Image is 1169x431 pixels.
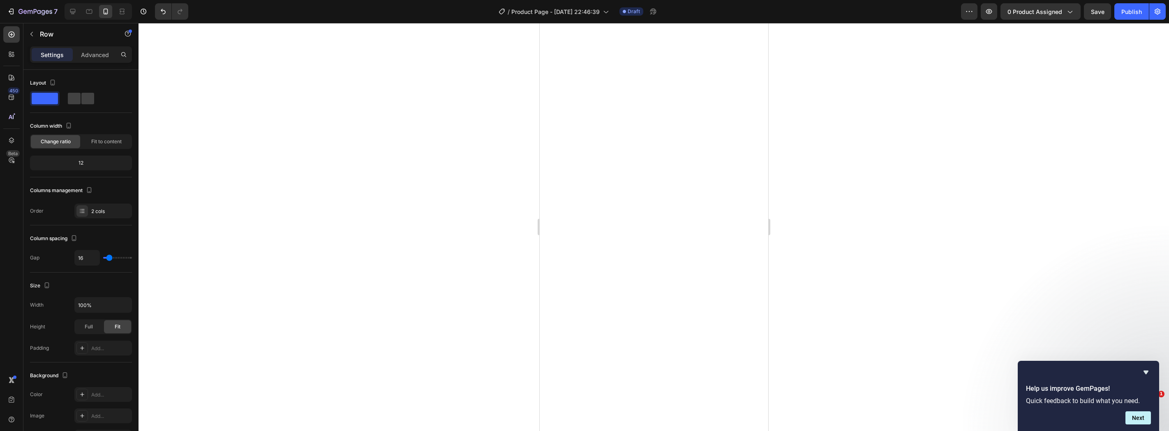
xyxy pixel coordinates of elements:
[6,150,20,157] div: Beta
[155,3,188,20] div: Undo/Redo
[91,391,130,399] div: Add...
[75,250,99,265] input: Auto
[508,7,510,16] span: /
[30,301,44,309] div: Width
[1158,391,1164,397] span: 1
[30,370,70,381] div: Background
[30,323,45,330] div: Height
[30,412,44,420] div: Image
[81,50,109,59] p: Advanced
[1026,384,1151,394] h2: Help us improve GemPages!
[1141,367,1151,377] button: Hide survey
[1000,3,1081,20] button: 0 product assigned
[85,323,93,330] span: Full
[1114,3,1149,20] button: Publish
[30,185,94,196] div: Columns management
[41,50,64,59] p: Settings
[511,7,600,16] span: Product Page - [DATE] 22:46:39
[1084,3,1111,20] button: Save
[1026,397,1151,405] p: Quick feedback to build what you need.
[30,391,43,398] div: Color
[30,254,39,261] div: Gap
[1026,367,1151,424] div: Help us improve GemPages!
[628,8,640,15] span: Draft
[1121,7,1142,16] div: Publish
[1125,411,1151,424] button: Next question
[540,23,768,431] iframe: Design area
[8,87,20,94] div: 450
[1091,8,1104,15] span: Save
[91,345,130,352] div: Add...
[30,121,74,132] div: Column width
[3,3,61,20] button: 7
[54,7,58,16] p: 7
[91,413,130,420] div: Add...
[1007,7,1062,16] span: 0 product assigned
[40,29,110,39] p: Row
[75,298,132,312] input: Auto
[91,208,130,215] div: 2 cols
[30,78,58,89] div: Layout
[30,344,49,352] div: Padding
[32,157,130,169] div: 12
[115,323,120,330] span: Fit
[41,138,71,145] span: Change ratio
[30,207,44,215] div: Order
[30,233,79,244] div: Column spacing
[91,138,122,145] span: Fit to content
[30,280,52,291] div: Size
